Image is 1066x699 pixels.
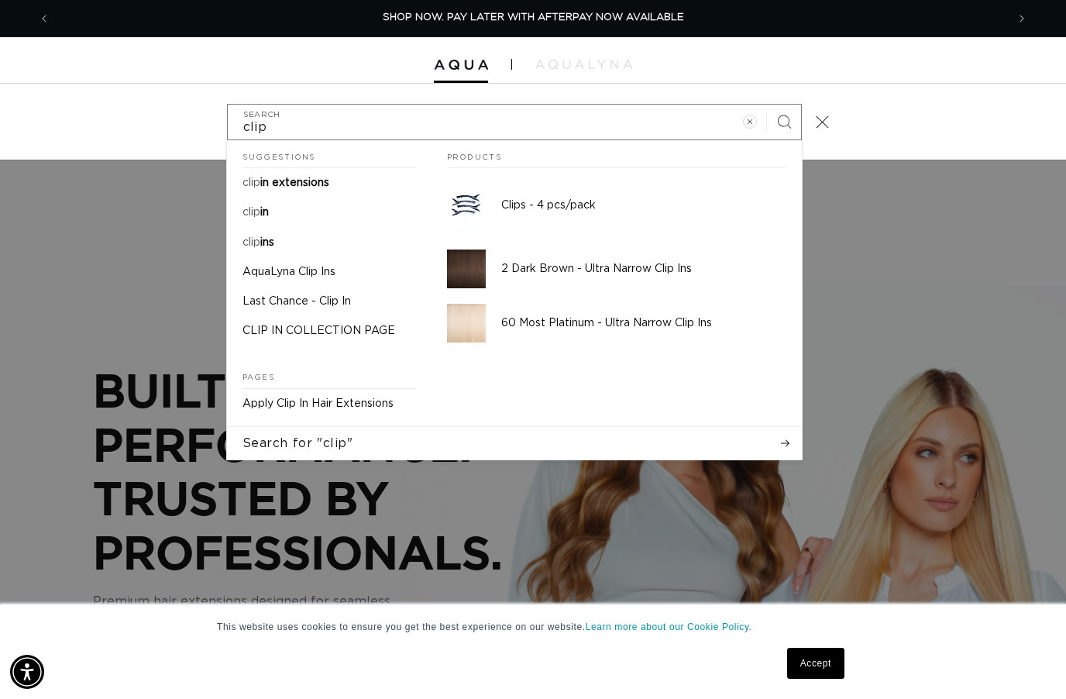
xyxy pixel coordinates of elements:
[260,177,329,188] span: in extensions
[586,622,752,632] a: Learn more about our Cookie Policy.
[242,294,351,308] p: Last Chance - Clip In
[535,60,632,69] img: aqualyna.com
[242,265,335,279] p: AquaLyna Clip Ins
[432,296,802,350] a: 60 Most Platinum - Ultra Narrow Clip Ins
[260,237,274,248] span: ins
[733,105,767,139] button: Clear search term
[501,262,786,276] p: 2 Dark Brown - Ultra Narrow Clip Ins
[242,361,416,389] h2: Pages
[242,205,269,219] p: clip in
[242,435,353,452] span: Search for "clip"
[10,655,44,689] div: Accessibility Menu
[432,242,802,296] a: 2 Dark Brown - Ultra Narrow Clip Ins
[989,625,1066,699] iframe: Chat Widget
[227,287,432,316] a: Last Chance - Clip In
[242,236,274,250] p: clip ins
[227,228,432,257] a: clip ins
[227,316,432,346] a: CLIP IN COLLECTION PAGE
[242,324,395,338] p: CLIP IN COLLECTION PAGE
[447,176,486,234] img: Clips - 4 pcs/pack
[242,176,329,190] p: clip in extensions
[501,198,786,212] p: Clips - 4 pcs/pack
[434,60,488,71] img: Aqua Hair Extensions
[242,141,416,169] h2: Suggestions
[228,105,801,139] input: Search
[227,389,432,418] a: Apply Clip In Hair Extensions
[27,4,61,33] button: Previous announcement
[447,141,786,169] h2: Products
[242,177,260,188] mark: clip
[227,168,432,198] a: clip in extensions
[432,168,802,242] a: Clips - 4 pcs/pack
[383,12,684,22] span: SHOP NOW. PAY LATER WITH AFTERPAY NOW AVAILABLE
[1005,4,1039,33] button: Next announcement
[242,397,394,411] p: Apply Clip In Hair Extensions
[227,198,432,227] a: clip in
[242,237,260,248] mark: clip
[447,304,486,343] img: 60 Most Platinum - Ultra Narrow Clip Ins
[260,207,269,218] span: in
[447,250,486,288] img: 2 Dark Brown - Ultra Narrow Clip Ins
[787,648,844,679] a: Accept
[242,207,260,218] mark: clip
[501,316,786,330] p: 60 Most Platinum - Ultra Narrow Clip Ins
[217,620,849,634] p: This website uses cookies to ensure you get the best experience on our website.
[806,105,840,139] button: Close
[227,257,432,287] a: AquaLyna Clip Ins
[767,105,801,139] button: Search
